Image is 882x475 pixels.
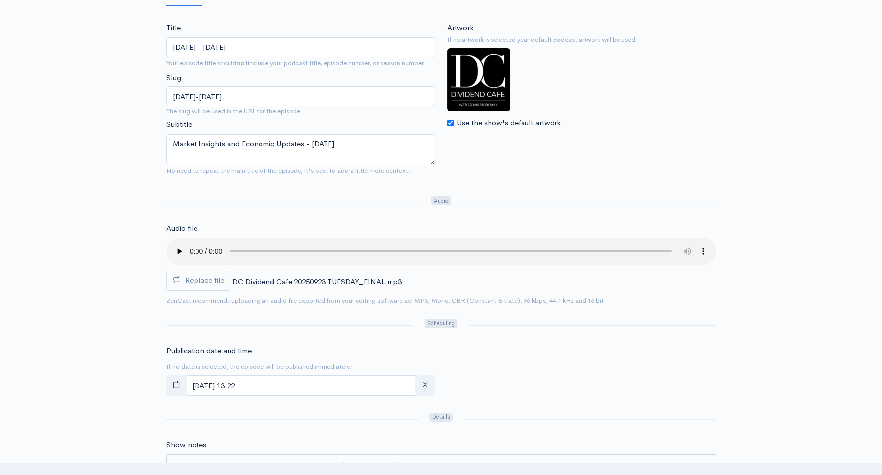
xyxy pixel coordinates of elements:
button: Quote [245,460,260,475]
button: clear [415,375,435,396]
button: toggle [166,375,187,396]
label: Use the show's default artwork. [457,117,563,129]
button: Generic List [260,460,274,475]
i: | [343,462,344,474]
button: Insert Image [326,460,340,475]
label: Title [166,22,181,34]
label: Publication date and time [166,345,252,357]
span: DC Dividend Cafe 20250923 TUESDAY_FINAL.mp3 [232,277,402,286]
button: Toggle Fullscreen [377,460,392,475]
button: Italic [208,460,223,475]
button: Insert Show Notes Template [172,459,187,474]
i: | [307,462,308,474]
button: Toggle Preview [347,460,362,475]
span: Replace file [185,275,224,285]
button: Create Link [311,460,326,475]
small: No need to repeat the main title of the episode, it's best to add a little more context. [166,167,410,175]
small: The slug will be used in the URL for the episode. [166,106,435,116]
label: Subtitle [166,119,192,130]
input: What is the episode's title? [166,37,435,58]
input: title-of-episode [166,86,435,106]
textarea: Market Insights and Economic Updates - [DATE] [166,134,435,165]
button: Heading [223,460,238,475]
span: Audio [431,196,451,205]
i: | [241,462,242,474]
span: Details [429,413,453,422]
strong: not [236,59,248,67]
small: ZenCast recommends uploading an audio file exported from your editing software as: MP3, Mono, CBR... [166,296,604,305]
small: If no artwork is selected your default podcast artwork will be used [447,35,716,45]
label: Audio file [166,223,197,234]
label: Slug [166,72,181,84]
button: Insert Horizontal Line [289,460,304,475]
i: | [190,462,191,474]
button: Bold [194,460,208,475]
label: Artwork [447,22,474,34]
small: If no date is selected, the episode will be published immediately. [166,362,351,371]
button: Toggle Side by Side [362,460,377,475]
small: Your episode title should include your podcast title, episode number, or season number. [166,59,425,67]
button: Markdown Guide [398,460,413,475]
button: Numbered List [274,460,289,475]
label: Show notes [166,440,206,451]
i: | [394,462,395,474]
span: Scheduling [425,319,457,328]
